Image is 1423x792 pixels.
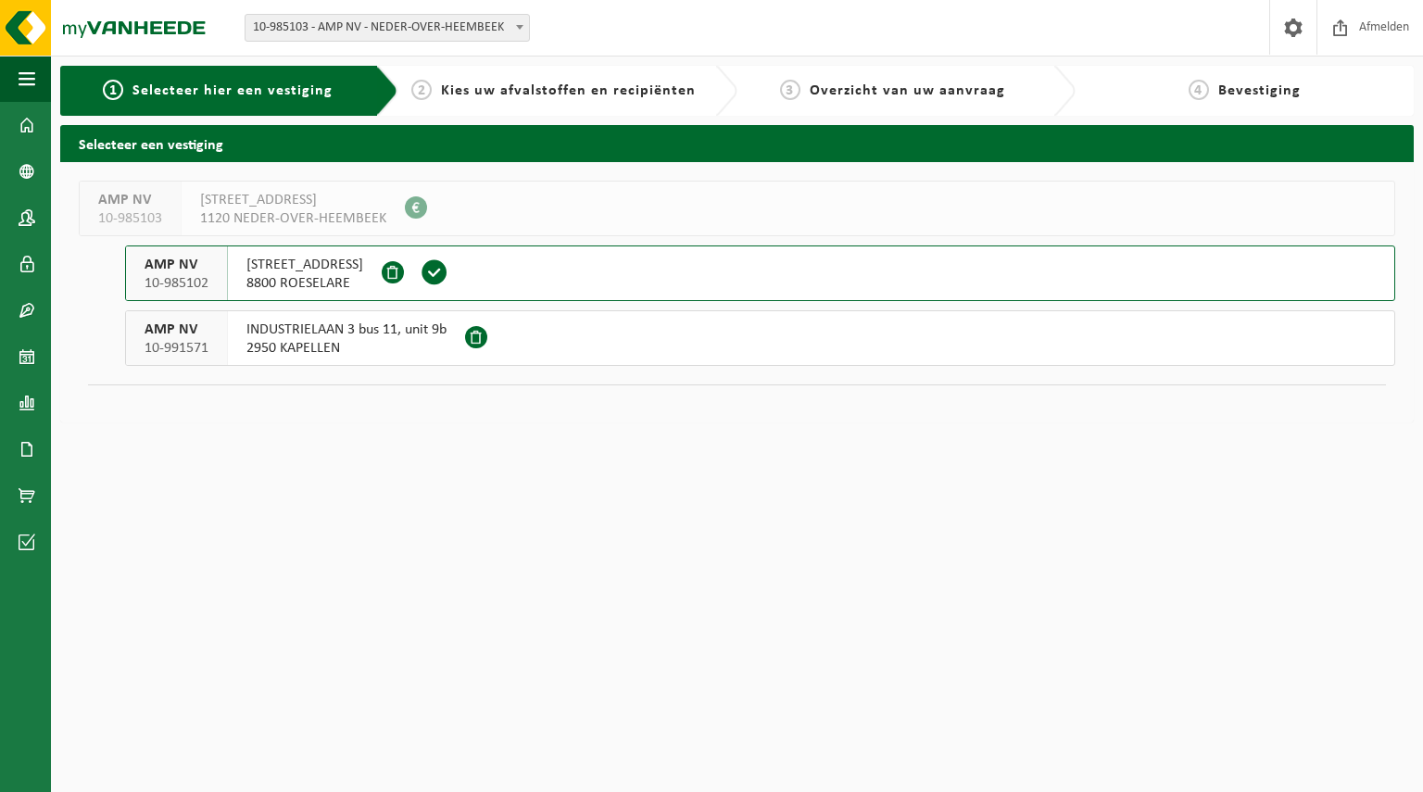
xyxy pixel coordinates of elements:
[125,310,1395,366] button: AMP NV 10-991571 INDUSTRIELAAN 3 bus 11, unit 9b2950 KAPELLEN
[60,125,1414,161] h2: Selecteer een vestiging
[411,80,432,100] span: 2
[125,245,1395,301] button: AMP NV 10-985102 [STREET_ADDRESS]8800 ROESELARE
[1218,83,1301,98] span: Bevestiging
[246,256,363,274] span: [STREET_ADDRESS]
[245,14,530,42] span: 10-985103 - AMP NV - NEDER-OVER-HEEMBEEK
[103,80,123,100] span: 1
[246,274,363,293] span: 8800 ROESELARE
[98,209,162,228] span: 10-985103
[200,191,386,209] span: [STREET_ADDRESS]
[246,321,447,339] span: INDUSTRIELAAN 3 bus 11, unit 9b
[810,83,1005,98] span: Overzicht van uw aanvraag
[145,321,208,339] span: AMP NV
[1189,80,1209,100] span: 4
[145,339,208,358] span: 10-991571
[780,80,800,100] span: 3
[246,339,447,358] span: 2950 KAPELLEN
[441,83,696,98] span: Kies uw afvalstoffen en recipiënten
[145,256,208,274] span: AMP NV
[246,15,529,41] span: 10-985103 - AMP NV - NEDER-OVER-HEEMBEEK
[145,274,208,293] span: 10-985102
[9,751,309,792] iframe: chat widget
[200,209,386,228] span: 1120 NEDER-OVER-HEEMBEEK
[132,83,333,98] span: Selecteer hier een vestiging
[98,191,162,209] span: AMP NV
